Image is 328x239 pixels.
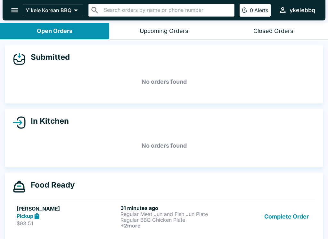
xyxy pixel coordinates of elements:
[120,211,222,217] p: Regular Meat Jun and Fish Jun Plate
[120,205,222,211] h6: 31 minutes ago
[253,27,293,35] div: Closed Orders
[120,223,222,228] h6: + 2 more
[13,70,315,93] h5: No orders found
[26,7,71,13] p: Y'kele Korean BBQ
[17,220,118,227] p: $93.51
[290,6,315,14] div: ykelebbq
[13,201,315,232] a: [PERSON_NAME]Pickup$93.5131 minutes agoRegular Meat Jun and Fish Jun PlateRegular BBQ Chicken Pla...
[254,7,268,13] p: Alerts
[13,134,315,157] h5: No orders found
[26,52,70,62] h4: Submitted
[140,27,188,35] div: Upcoming Orders
[17,205,118,212] h5: [PERSON_NAME]
[6,2,23,18] button: open drawer
[120,217,222,223] p: Regular BBQ Chicken Plate
[26,116,69,126] h4: In Kitchen
[276,3,318,17] button: ykelebbq
[26,180,75,190] h4: Food Ready
[102,6,232,15] input: Search orders by name or phone number
[262,205,311,228] button: Complete Order
[23,4,83,16] button: Y'kele Korean BBQ
[37,27,72,35] div: Open Orders
[17,213,33,219] strong: Pickup
[250,7,253,13] p: 0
